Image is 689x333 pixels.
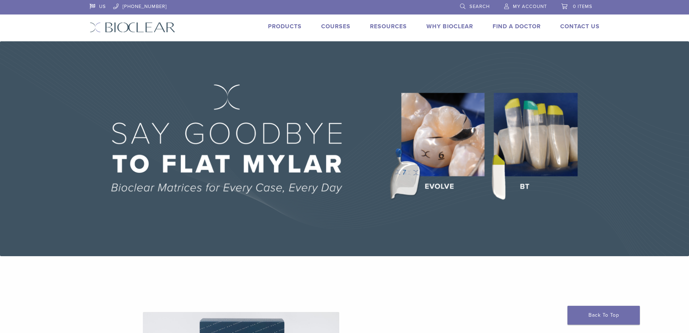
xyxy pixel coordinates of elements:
[321,23,350,30] a: Courses
[567,306,640,325] a: Back To Top
[560,23,600,30] a: Contact Us
[573,4,592,9] span: 0 items
[370,23,407,30] a: Resources
[90,22,175,33] img: Bioclear
[426,23,473,30] a: Why Bioclear
[268,23,302,30] a: Products
[513,4,547,9] span: My Account
[469,4,490,9] span: Search
[493,23,541,30] a: Find A Doctor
